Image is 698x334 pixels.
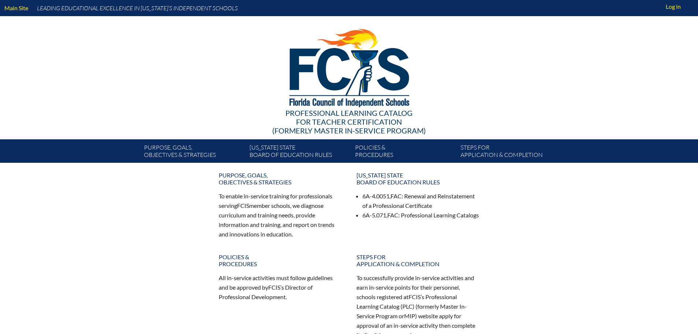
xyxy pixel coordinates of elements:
[362,210,480,220] li: 6A-5.071, : Professional Learning Catalogs
[666,2,681,11] span: Log in
[296,117,402,126] span: for Teacher Certification
[391,192,402,199] span: FAC
[352,169,484,188] a: [US_STATE] StateBoard of Education rules
[362,191,480,210] li: 6A-4.0051, : Renewal and Reinstatement of a Professional Certificate
[352,250,484,270] a: Steps forapplication & completion
[141,142,247,163] a: Purpose, goals,objectives & strategies
[214,169,346,188] a: Purpose, goals,objectives & strategies
[1,3,31,13] a: Main Site
[247,142,352,163] a: [US_STATE] StateBoard of Education rules
[352,142,458,163] a: Policies &Procedures
[268,284,280,291] span: FCIS
[458,142,563,163] a: Steps forapplication & completion
[219,191,342,239] p: To enable in-service training for professionals serving member schools, we diagnose curriculum an...
[402,303,413,310] span: PLC
[404,312,415,319] span: MIP
[409,293,421,300] span: FCIS
[387,212,398,219] span: FAC
[273,16,425,116] img: FCISlogo221.eps
[219,273,342,302] p: All in-service activities must follow guidelines and be approved by ’s Director of Professional D...
[237,202,249,209] span: FCIS
[138,109,560,135] div: Professional Learning Catalog (formerly Master In-service Program)
[214,250,346,270] a: Policies &Procedures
